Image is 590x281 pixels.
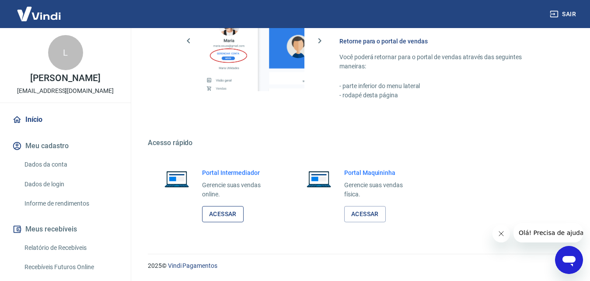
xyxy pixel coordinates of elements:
span: Olá! Precisa de ajuda? [5,6,73,13]
img: Imagem de um notebook aberto [300,168,337,189]
h6: Portal Intermediador [202,168,274,177]
a: Dados de login [21,175,120,193]
p: - parte inferior do menu lateral [339,82,548,91]
img: Vindi [10,0,67,27]
p: Gerencie suas vendas online. [202,181,274,199]
a: Informe de rendimentos [21,195,120,213]
p: [PERSON_NAME] [30,74,100,83]
img: Imagem de um notebook aberto [158,168,195,189]
h6: Portal Maquininha [344,168,416,177]
p: 2025 © [148,261,569,270]
p: Gerencie suas vendas física. [344,181,416,199]
p: [EMAIL_ADDRESS][DOMAIN_NAME] [17,86,114,96]
iframe: Mensagem da empresa [513,223,583,242]
a: Recebíveis Futuros Online [21,258,120,276]
a: Relatório de Recebíveis [21,239,120,257]
a: Acessar [344,206,386,222]
a: Dados da conta [21,156,120,174]
iframe: Botão para abrir a janela de mensagens [555,246,583,274]
p: - rodapé desta página [339,91,548,100]
h5: Acesso rápido [148,139,569,147]
iframe: Fechar mensagem [492,225,510,242]
a: Início [10,110,120,129]
div: L [48,35,83,70]
p: Você poderá retornar para o portal de vendas através das seguintes maneiras: [339,53,548,71]
h6: Retorne para o portal de vendas [339,37,548,46]
a: Vindi Pagamentos [168,262,217,269]
button: Meu cadastro [10,136,120,156]
button: Meus recebíveis [10,220,120,239]
a: Acessar [202,206,244,222]
button: Sair [548,6,580,22]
